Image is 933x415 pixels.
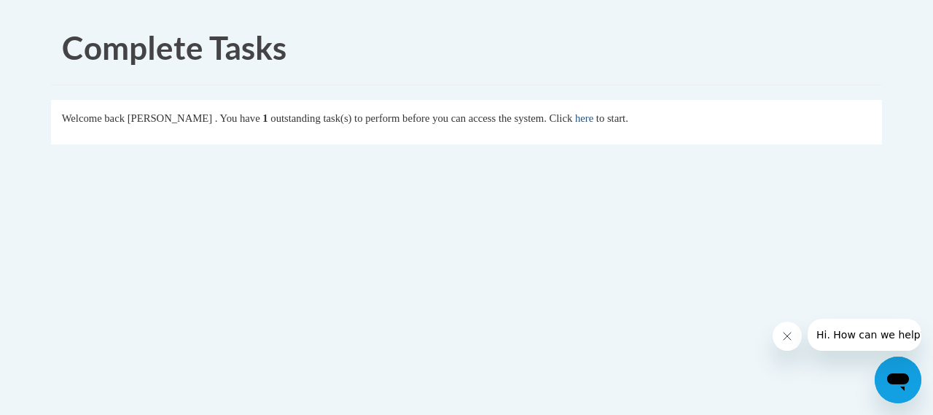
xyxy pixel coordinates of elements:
[215,112,260,124] span: . You have
[262,112,268,124] span: 1
[128,112,212,124] span: [PERSON_NAME]
[575,112,593,124] a: here
[62,112,125,124] span: Welcome back
[62,28,286,66] span: Complete Tasks
[875,357,921,403] iframe: Button to launch messaging window
[270,112,572,124] span: outstanding task(s) to perform before you can access the system. Click
[596,112,628,124] span: to start.
[808,319,921,351] iframe: Message from company
[9,10,118,22] span: Hi. How can we help?
[773,322,802,351] iframe: Close message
